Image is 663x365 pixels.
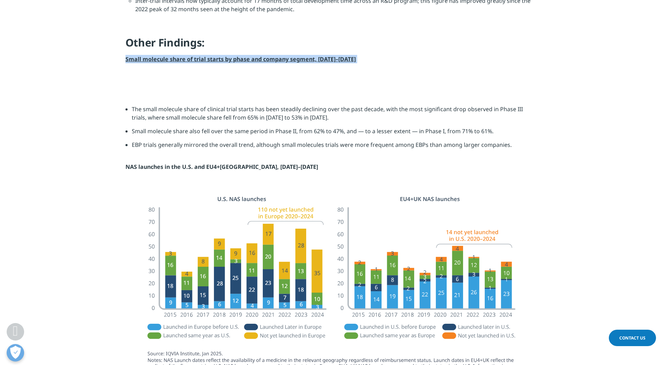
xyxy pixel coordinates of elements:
li: The small molecule share of clinical trial starts has been steadily declining over the past decad... [132,105,538,127]
h4: Other Findings: [125,36,538,55]
li: Small molecule share also fell over the same period in Phase II, from 62% to 47%, and — to a less... [132,127,538,141]
strong: Small molecule share of trial starts by phase and company segment, [DATE]–[DATE] [125,55,356,63]
a: Contact Us [609,330,656,346]
button: Open Preferences [7,344,24,362]
strong: NAS launches in the U.S. and EU4+[GEOGRAPHIC_DATA], [DATE]–[DATE] [125,163,318,171]
li: EBP trials generally mirrored the overall trend, although small molecules trials were more freque... [132,141,538,154]
span: Contact Us [619,335,646,341]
